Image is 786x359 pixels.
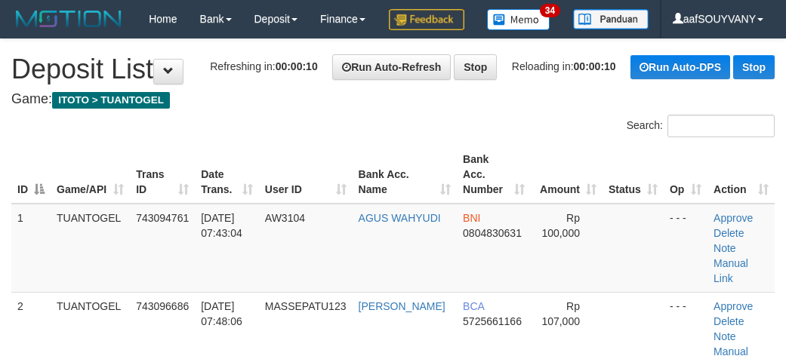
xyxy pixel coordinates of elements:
[541,300,580,327] span: Rp 107,000
[265,212,305,224] span: AW3104
[51,204,130,293] td: TUANTOGEL
[512,60,616,72] span: Reloading in:
[51,146,130,204] th: Game/API: activate to sort column ascending
[463,212,480,224] span: BNI
[389,9,464,30] img: Feedback.jpg
[454,54,497,80] a: Stop
[136,212,189,224] span: 743094761
[664,146,707,204] th: Op: activate to sort column ascending
[130,146,195,204] th: Trans ID: activate to sort column ascending
[463,227,522,239] span: Copy 0804830631 to clipboard
[714,257,748,284] a: Manual Link
[627,115,775,137] label: Search:
[714,212,753,224] a: Approve
[201,300,242,327] span: [DATE] 07:48:06
[359,212,441,224] a: AGUS WAHYUDI
[463,300,484,312] span: BCA
[664,204,707,293] td: - - -
[540,4,560,17] span: 34
[210,60,317,72] span: Refreshing in:
[531,146,603,204] th: Amount: activate to sort column ascending
[195,146,259,204] th: Date Trans.: activate to sort column ascending
[630,55,730,79] a: Run Auto-DPS
[332,54,451,80] a: Run Auto-Refresh
[259,146,353,204] th: User ID: activate to sort column ascending
[265,300,347,312] span: MASSEPATU123
[714,242,736,254] a: Note
[714,300,753,312] a: Approve
[463,315,522,327] span: Copy 5725661166 to clipboard
[11,92,775,107] h4: Game:
[574,60,616,72] strong: 00:00:10
[11,8,126,30] img: MOTION_logo.png
[573,9,649,29] img: panduan.png
[136,300,189,312] span: 743096686
[667,115,775,137] input: Search:
[603,146,664,204] th: Status: activate to sort column ascending
[714,227,744,239] a: Delete
[11,54,775,84] h1: Deposit List
[714,330,736,342] a: Note
[733,55,775,79] a: Stop
[541,212,580,239] span: Rp 100,000
[359,300,445,312] a: [PERSON_NAME]
[11,146,51,204] th: ID: activate to sort column descending
[714,315,744,327] a: Delete
[276,60,318,72] strong: 00:00:10
[11,204,51,293] td: 1
[201,212,242,239] span: [DATE] 07:43:04
[487,9,550,30] img: Button%20Memo.svg
[707,146,775,204] th: Action: activate to sort column ascending
[457,146,531,204] th: Bank Acc. Number: activate to sort column ascending
[52,92,170,109] span: ITOTO > TUANTOGEL
[353,146,457,204] th: Bank Acc. Name: activate to sort column ascending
